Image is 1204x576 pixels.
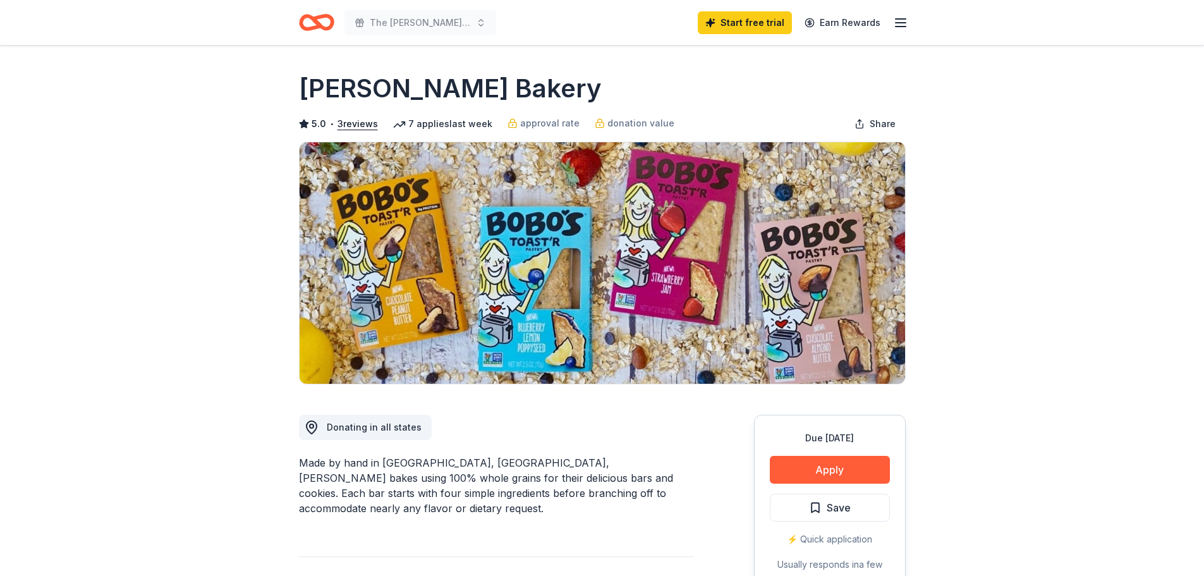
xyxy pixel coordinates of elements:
div: 7 applies last week [393,116,492,132]
span: • [329,119,334,129]
a: Earn Rewards [797,11,888,34]
h1: [PERSON_NAME] Bakery [299,71,602,106]
span: Donating in all states [327,422,422,432]
span: Share [870,116,896,132]
div: Made by hand in [GEOGRAPHIC_DATA], [GEOGRAPHIC_DATA], [PERSON_NAME] bakes using 100% whole grains... [299,455,693,516]
span: Save [827,499,851,516]
button: 3reviews [337,116,378,132]
button: Share [844,111,906,137]
div: ⚡️ Quick application [770,532,890,547]
span: approval rate [520,116,580,131]
span: donation value [607,116,674,131]
img: Image for Bobo's Bakery [300,142,905,384]
a: donation value [595,116,674,131]
span: The [PERSON_NAME] Walk, Roll & Fun Run [370,15,471,30]
div: Due [DATE] [770,431,890,446]
button: Save [770,494,890,522]
a: Home [299,8,334,37]
button: The [PERSON_NAME] Walk, Roll & Fun Run [344,10,496,35]
a: Start free trial [698,11,792,34]
button: Apply [770,456,890,484]
a: approval rate [508,116,580,131]
span: 5.0 [312,116,326,132]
